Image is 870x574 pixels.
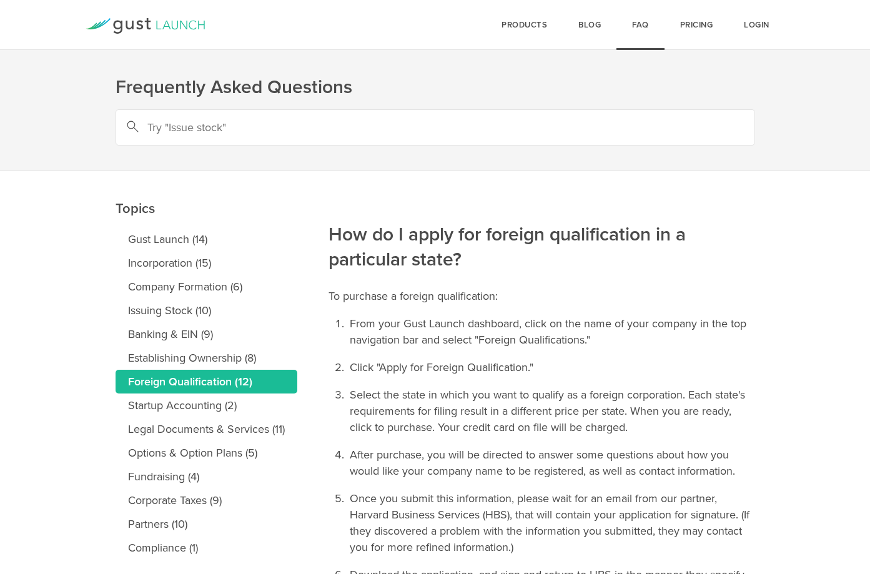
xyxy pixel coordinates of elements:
[347,359,755,375] li: Click "Apply for Foreign Qualification."
[116,536,297,560] a: Compliance (1)
[116,488,297,512] a: Corporate Taxes (9)
[116,346,297,370] a: Establishing Ownership (8)
[116,322,297,346] a: Banking & EIN (9)
[116,251,297,275] a: Incorporation (15)
[116,109,755,146] input: Try "Issue stock"
[116,512,297,536] a: Partners (10)
[116,393,297,417] a: Startup Accounting (2)
[116,275,297,299] a: Company Formation (6)
[116,227,297,251] a: Gust Launch (14)
[116,75,755,100] h1: Frequently Asked Questions
[116,299,297,322] a: Issuing Stock (10)
[347,447,755,479] li: After purchase, you will be directed to answer some questions about how you would like your compa...
[116,370,297,393] a: Foreign Qualification (12)
[347,490,755,555] li: Once you submit this information, please wait for an email from our partner, Harvard Business Ser...
[116,465,297,488] a: Fundraising (4)
[116,417,297,441] a: Legal Documents & Services (11)
[329,288,755,304] p: To purchase a foreign qualification:
[347,315,755,348] li: From your Gust Launch dashboard, click on the name of your company in the top navigation bar and ...
[347,387,755,435] li: Select the state in which you want to qualify as a foreign corporation. Each state's requirements...
[116,441,297,465] a: Options & Option Plans (5)
[116,112,297,221] h2: Topics
[329,138,755,272] h2: How do I apply for foreign qualification in a particular state?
